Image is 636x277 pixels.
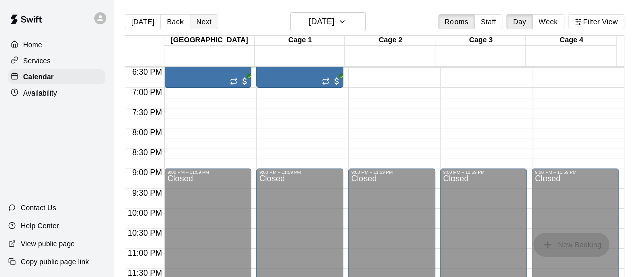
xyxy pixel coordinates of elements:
[130,108,165,117] span: 7:30 PM
[474,14,503,29] button: Staff
[130,88,165,97] span: 7:00 PM
[21,203,56,213] p: Contact Us
[125,209,164,217] span: 10:00 PM
[230,77,238,85] span: Recurring event
[535,170,579,175] div: 9:00 PM – 11:59 PM
[309,15,334,29] h6: [DATE]
[164,36,255,45] div: [GEOGRAPHIC_DATA]
[21,221,59,231] p: Help Center
[21,239,75,249] p: View public page
[332,76,342,86] span: All customers have paid
[8,37,105,52] a: Home
[8,53,105,68] a: Services
[125,14,161,29] button: [DATE]
[255,36,345,45] div: Cage 1
[130,148,165,157] span: 8:30 PM
[568,14,624,29] button: Filter View
[130,189,165,197] span: 9:30 PM
[23,56,51,66] p: Services
[259,170,303,175] div: 9:00 PM – 11:59 PM
[125,249,164,257] span: 11:00 PM
[351,170,395,175] div: 9:00 PM – 11:59 PM
[164,48,251,88] div: 6:00 PM – 7:00 PM: Team Rental - 2 Cages Together
[532,14,564,29] button: Week
[506,14,532,29] button: Day
[130,68,165,76] span: 6:30 PM
[435,36,526,45] div: Cage 3
[23,40,42,50] p: Home
[533,240,609,248] span: You don't have the permission to add bookings
[130,128,165,137] span: 8:00 PM
[190,14,218,29] button: Next
[526,36,616,45] div: Cage 4
[23,72,54,82] p: Calendar
[443,170,487,175] div: 9:00 PM – 11:59 PM
[125,229,164,237] span: 10:30 PM
[167,170,211,175] div: 9:00 PM – 11:59 PM
[8,69,105,84] a: Calendar
[240,76,250,86] span: All customers have paid
[290,12,366,31] button: [DATE]
[256,48,343,88] div: 6:00 PM – 7:00 PM: Team Rental - 2 Cages Together
[438,14,475,29] button: Rooms
[345,36,435,45] div: Cage 2
[322,77,330,85] span: Recurring event
[23,88,57,98] p: Availability
[160,14,190,29] button: Back
[130,168,165,177] span: 9:00 PM
[21,257,89,267] p: Copy public page link
[8,85,105,101] a: Availability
